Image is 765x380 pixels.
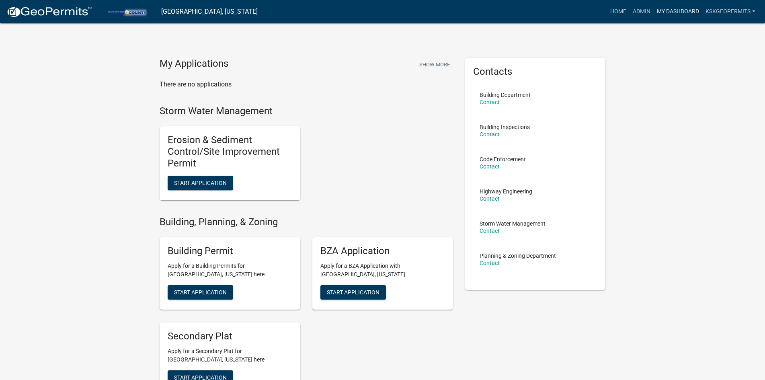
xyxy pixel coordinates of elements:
[168,176,233,190] button: Start Application
[99,6,155,17] img: Porter County, Indiana
[480,189,532,194] p: Highway Engineering
[168,347,292,364] p: Apply for a Secondary Plat for [GEOGRAPHIC_DATA], [US_STATE] here
[480,124,530,130] p: Building Inspections
[168,262,292,279] p: Apply for a Building Permits for [GEOGRAPHIC_DATA], [US_STATE] here
[160,80,453,89] p: There are no applications
[480,92,531,98] p: Building Department
[630,4,654,19] a: Admin
[480,228,500,234] a: Contact
[320,285,386,300] button: Start Application
[473,66,598,78] h5: Contacts
[168,245,292,257] h5: Building Permit
[160,58,228,70] h4: My Applications
[480,156,526,162] p: Code Enforcement
[702,4,759,19] a: KSKgeopermits
[480,221,546,226] p: Storm Water Management
[480,195,500,202] a: Contact
[174,289,227,296] span: Start Application
[480,163,500,170] a: Contact
[327,289,379,296] span: Start Application
[480,99,500,105] a: Contact
[320,262,445,279] p: Apply for a BZA Application with [GEOGRAPHIC_DATA], [US_STATE]
[480,260,500,266] a: Contact
[480,131,500,138] a: Contact
[160,216,453,228] h4: Building, Planning, & Zoning
[168,331,292,342] h5: Secondary Plat
[161,5,258,18] a: [GEOGRAPHIC_DATA], [US_STATE]
[480,253,556,259] p: Planning & Zoning Department
[654,4,702,19] a: My Dashboard
[174,179,227,186] span: Start Application
[320,245,445,257] h5: BZA Application
[160,105,453,117] h4: Storm Water Management
[607,4,630,19] a: Home
[416,58,453,71] button: Show More
[168,134,292,169] h5: Erosion & Sediment Control/Site Improvement Permit
[168,285,233,300] button: Start Application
